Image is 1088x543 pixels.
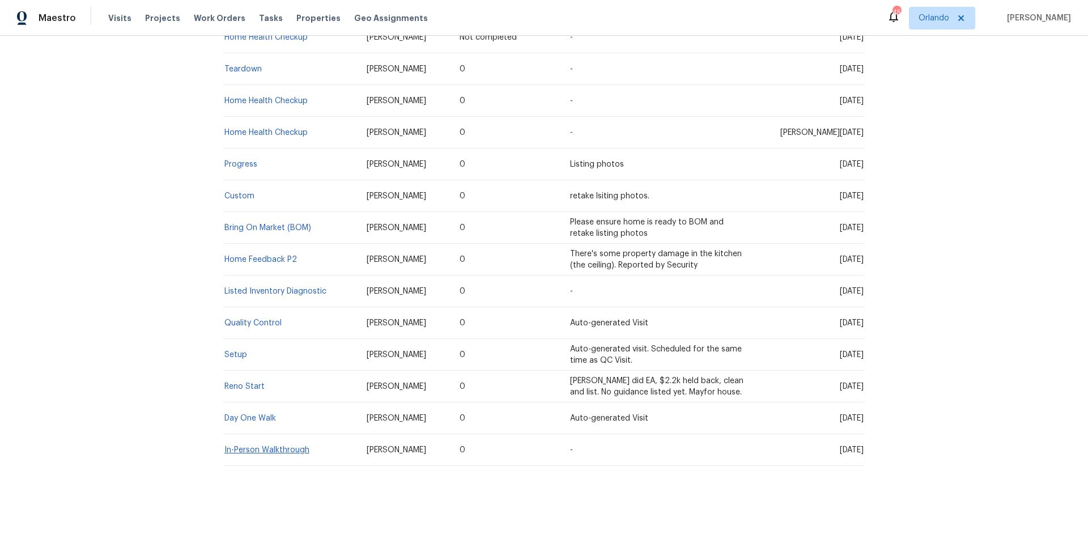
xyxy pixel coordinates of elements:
[570,160,624,168] span: Listing photos
[367,224,426,232] span: [PERSON_NAME]
[892,7,900,18] div: 45
[145,12,180,24] span: Projects
[367,287,426,295] span: [PERSON_NAME]
[840,351,864,359] span: [DATE]
[460,192,465,200] span: 0
[570,33,573,41] span: -
[570,97,573,105] span: -
[460,446,465,454] span: 0
[224,192,254,200] a: Custom
[367,33,426,41] span: [PERSON_NAME]
[367,65,426,73] span: [PERSON_NAME]
[224,319,282,327] a: Quality Control
[460,160,465,168] span: 0
[224,65,262,73] a: Teardown
[460,414,465,422] span: 0
[460,319,465,327] span: 0
[1002,12,1071,24] span: [PERSON_NAME]
[460,287,465,295] span: 0
[840,192,864,200] span: [DATE]
[840,319,864,327] span: [DATE]
[224,129,308,137] a: Home Health Checkup
[367,129,426,137] span: [PERSON_NAME]
[39,12,76,24] span: Maestro
[367,446,426,454] span: [PERSON_NAME]
[354,12,428,24] span: Geo Assignments
[224,33,308,41] a: Home Health Checkup
[224,383,265,391] a: Reno Start
[460,129,465,137] span: 0
[570,319,648,327] span: Auto-generated Visit
[570,65,573,73] span: -
[840,97,864,105] span: [DATE]
[460,224,465,232] span: 0
[570,345,742,364] span: Auto-generated visit. Scheduled for the same time as QC Visit.
[224,97,308,105] a: Home Health Checkup
[460,351,465,359] span: 0
[224,224,311,232] a: Bring On Market (BOM)
[367,414,426,422] span: [PERSON_NAME]
[224,414,276,422] a: Day One Walk
[224,256,297,264] a: Home Feedback P2
[780,129,864,137] span: [PERSON_NAME][DATE]
[840,446,864,454] span: [DATE]
[570,377,743,396] span: [PERSON_NAME] did EA, $2.2k held back, clean and list. No guidance listed yet. Mayfor house.
[570,414,648,422] span: Auto-generated Visit
[840,160,864,168] span: [DATE]
[194,12,245,24] span: Work Orders
[840,65,864,73] span: [DATE]
[570,250,742,269] span: There's some property damage in the kitchen (the ceiling). Reported by Security
[840,33,864,41] span: [DATE]
[840,256,864,264] span: [DATE]
[840,224,864,232] span: [DATE]
[460,256,465,264] span: 0
[840,287,864,295] span: [DATE]
[367,97,426,105] span: [PERSON_NAME]
[460,383,465,391] span: 0
[570,287,573,295] span: -
[224,446,309,454] a: In-Person Walkthrough
[224,351,247,359] a: Setup
[570,446,573,454] span: -
[460,97,465,105] span: 0
[259,14,283,22] span: Tasks
[367,351,426,359] span: [PERSON_NAME]
[460,65,465,73] span: 0
[224,160,257,168] a: Progress
[570,218,724,237] span: Please ensure home is ready to BOM and retake listing photos
[367,192,426,200] span: [PERSON_NAME]
[840,414,864,422] span: [DATE]
[367,319,426,327] span: [PERSON_NAME]
[367,160,426,168] span: [PERSON_NAME]
[296,12,341,24] span: Properties
[367,256,426,264] span: [PERSON_NAME]
[224,287,326,295] a: Listed Inventory Diagnostic
[919,12,949,24] span: Orlando
[367,383,426,391] span: [PERSON_NAME]
[840,383,864,391] span: [DATE]
[570,192,649,200] span: retake lsiting photos.
[108,12,131,24] span: Visits
[570,129,573,137] span: -
[460,33,517,41] span: Not completed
